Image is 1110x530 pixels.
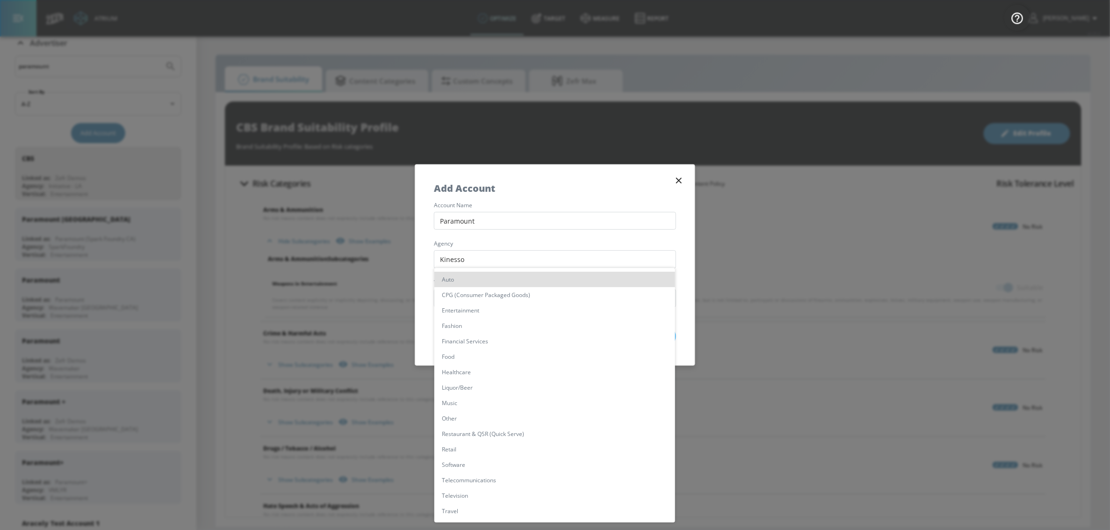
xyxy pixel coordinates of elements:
[434,334,675,349] li: Financial Services
[434,303,675,318] li: Entertainment
[434,364,675,380] li: Healthcare
[434,287,675,303] li: CPG (Consumer Packaged Goods)
[434,442,675,457] li: Retail
[434,472,675,488] li: Telecommunications
[434,272,675,287] li: Auto
[434,503,675,519] li: Travel
[434,380,675,395] li: Liquor/Beer
[434,426,675,442] li: Restaurant & QSR (Quick Serve)
[434,457,675,472] li: Software
[434,488,675,503] li: Television
[434,411,675,426] li: Other
[434,349,675,364] li: Food
[434,395,675,411] li: Music
[434,318,675,334] li: Fashion
[1004,5,1031,31] button: Open Resource Center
